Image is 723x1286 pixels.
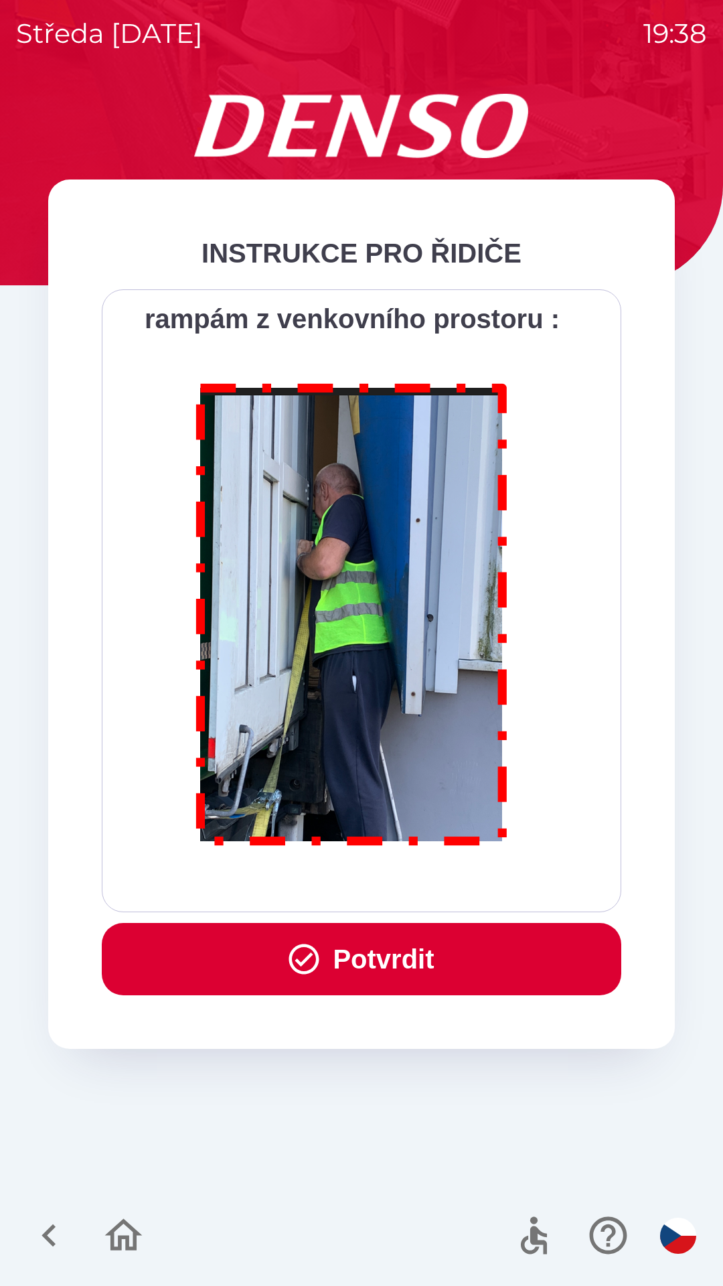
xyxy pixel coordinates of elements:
[102,923,621,995] button: Potvrdit
[16,13,203,54] p: středa [DATE]
[660,1218,696,1254] img: cs flag
[181,366,524,858] img: M8MNayrTL6gAAAABJRU5ErkJggg==
[102,233,621,273] div: INSTRUKCE PRO ŘIDIČE
[643,13,707,54] p: 19:38
[48,94,675,158] img: Logo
